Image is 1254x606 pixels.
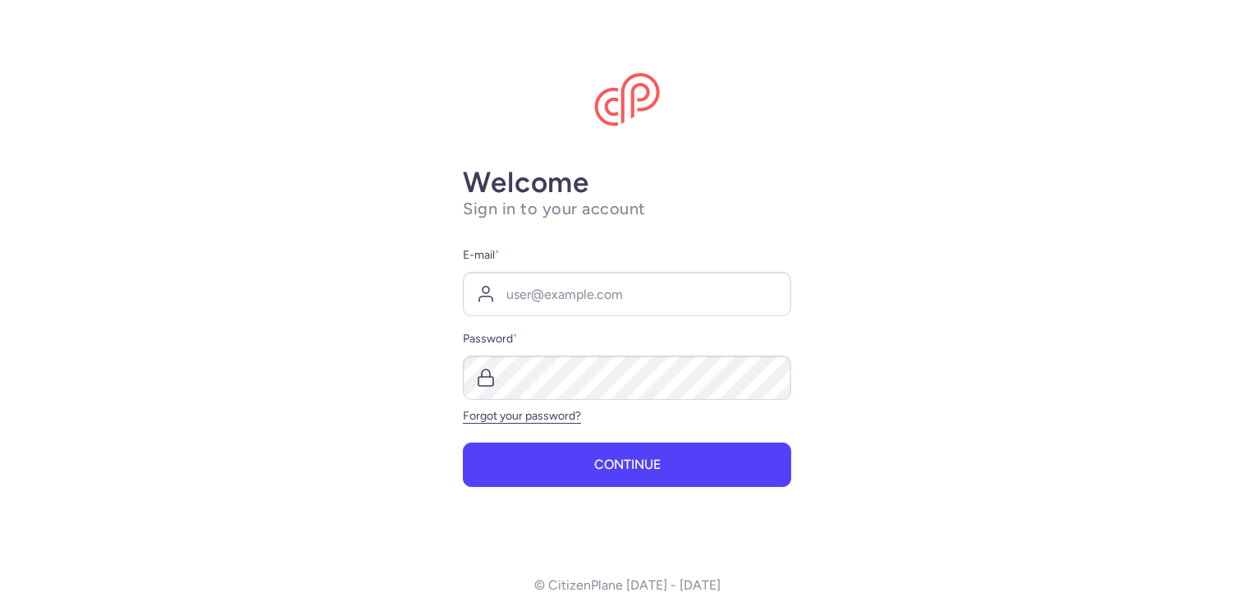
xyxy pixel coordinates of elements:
[463,199,791,219] h1: Sign in to your account
[463,329,791,349] label: Password
[594,457,661,472] span: Continue
[463,165,589,200] strong: Welcome
[594,73,660,127] img: CitizenPlane logo
[463,246,791,265] label: E-mail
[463,272,791,316] input: user@example.com
[463,409,581,423] a: Forgot your password?
[463,443,791,487] button: Continue
[534,578,721,593] p: © CitizenPlane [DATE] - [DATE]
